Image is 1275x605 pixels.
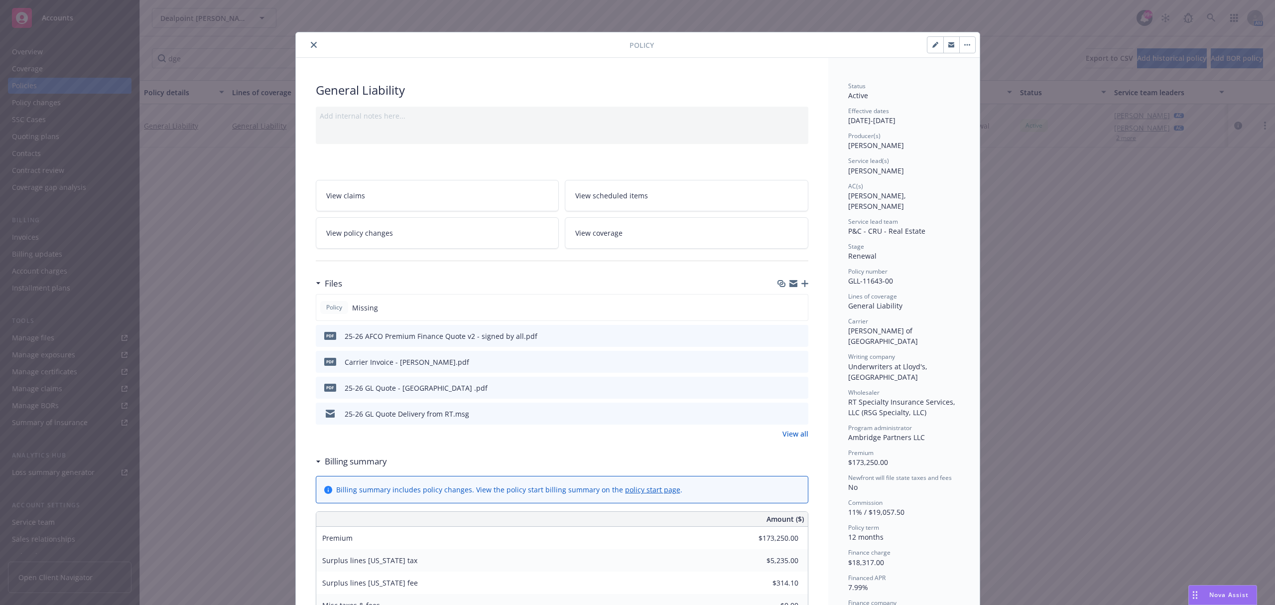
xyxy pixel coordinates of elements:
[848,166,904,175] span: [PERSON_NAME]
[625,485,680,494] a: policy start page
[352,302,378,313] span: Missing
[325,455,387,468] h3: Billing summary
[848,362,929,382] span: Underwriters at Lloyd's, [GEOGRAPHIC_DATA]
[848,498,883,507] span: Commission
[848,457,888,467] span: $173,250.00
[320,111,804,121] div: Add internal notes here...
[345,409,469,419] div: 25-26 GL Quote Delivery from RT.msg
[740,576,804,591] input: 0.00
[848,156,889,165] span: Service lead(s)
[848,267,888,276] span: Policy number
[848,317,868,325] span: Carrier
[848,352,895,361] span: Writing company
[848,251,877,261] span: Renewal
[848,82,866,90] span: Status
[308,39,320,51] button: close
[848,424,912,432] span: Program administrator
[779,409,787,419] button: download file
[848,523,879,532] span: Policy term
[848,141,904,150] span: [PERSON_NAME]
[795,409,804,419] button: preview file
[740,531,804,546] input: 0.00
[324,384,336,391] span: pdf
[848,217,898,226] span: Service lead team
[630,40,654,50] span: Policy
[795,383,804,393] button: preview file
[848,473,952,482] span: Newfront will file state taxes and fees
[848,276,893,286] span: GLL-11643-00
[345,331,537,341] div: 25-26 AFCO Premium Finance Quote v2 - signed by all.pdf
[779,331,787,341] button: download file
[345,383,488,393] div: 25-26 GL Quote - [GEOGRAPHIC_DATA] .pdf
[848,301,902,310] span: General Liability
[848,107,889,115] span: Effective dates
[316,217,559,249] a: View policy changes
[322,533,353,543] span: Premium
[565,217,808,249] a: View coverage
[324,303,344,312] span: Policy
[848,507,904,517] span: 11% / $19,057.50
[848,326,918,346] span: [PERSON_NAME] of [GEOGRAPHIC_DATA]
[848,583,868,592] span: 7.99%
[848,292,897,301] span: Lines of coverage
[848,388,880,397] span: Wholesaler
[326,190,365,201] span: View claims
[795,357,804,367] button: preview file
[848,226,925,236] span: P&C - CRU - Real Estate
[322,578,418,588] span: Surplus lines [US_STATE] fee
[316,455,387,468] div: Billing summary
[848,482,858,492] span: No
[326,228,393,238] span: View policy changes
[575,190,648,201] span: View scheduled items
[779,383,787,393] button: download file
[1188,585,1257,605] button: Nova Assist
[848,433,925,442] span: Ambridge Partners LLC
[848,532,884,542] span: 12 months
[795,331,804,341] button: preview file
[848,558,884,567] span: $18,317.00
[848,191,908,211] span: [PERSON_NAME], [PERSON_NAME]
[848,449,874,457] span: Premium
[324,332,336,339] span: pdf
[1189,586,1201,605] div: Drag to move
[848,91,868,100] span: Active
[766,514,804,524] span: Amount ($)
[848,132,881,140] span: Producer(s)
[336,484,682,495] div: Billing summary includes policy changes. View the policy start billing summary on the .
[345,357,469,367] div: Carrier Invoice - [PERSON_NAME].pdf
[316,180,559,211] a: View claims
[848,574,886,582] span: Financed APR
[322,556,417,565] span: Surplus lines [US_STATE] tax
[848,548,891,557] span: Finance charge
[316,82,808,99] div: General Liability
[848,107,960,126] div: [DATE] - [DATE]
[779,357,787,367] button: download file
[782,429,808,439] a: View all
[848,397,957,417] span: RT Specialty Insurance Services, LLC (RSG Specialty, LLC)
[565,180,808,211] a: View scheduled items
[848,182,863,190] span: AC(s)
[316,277,342,290] div: Files
[848,242,864,251] span: Stage
[1209,591,1249,599] span: Nova Assist
[325,277,342,290] h3: Files
[740,553,804,568] input: 0.00
[324,358,336,365] span: pdf
[575,228,623,238] span: View coverage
